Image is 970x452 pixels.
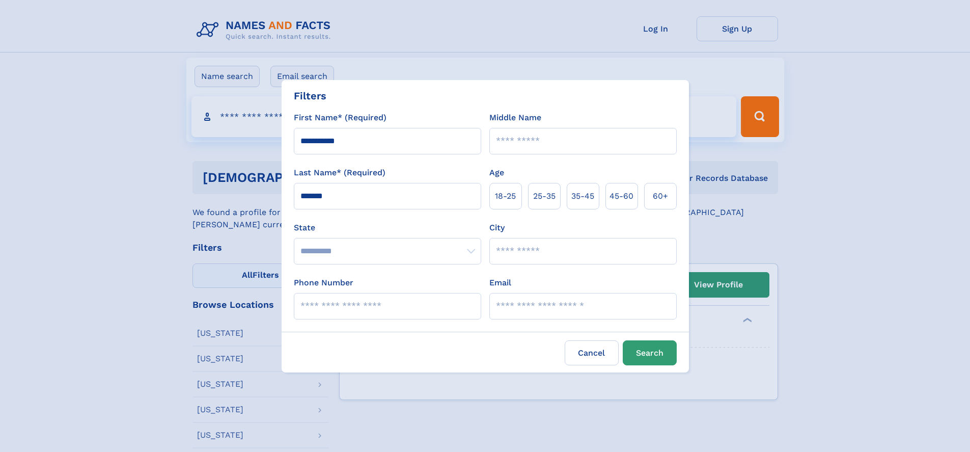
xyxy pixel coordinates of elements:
span: 60+ [653,190,668,202]
label: Last Name* (Required) [294,167,385,179]
span: 25‑35 [533,190,556,202]
div: Filters [294,88,326,103]
label: Phone Number [294,277,353,289]
span: 45‑60 [609,190,633,202]
label: Email [489,277,511,289]
label: City [489,222,505,234]
label: First Name* (Required) [294,112,386,124]
label: State [294,222,481,234]
label: Age [489,167,504,179]
button: Search [623,340,677,365]
span: 35‑45 [571,190,594,202]
label: Cancel [565,340,619,365]
span: 18‑25 [495,190,516,202]
label: Middle Name [489,112,541,124]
